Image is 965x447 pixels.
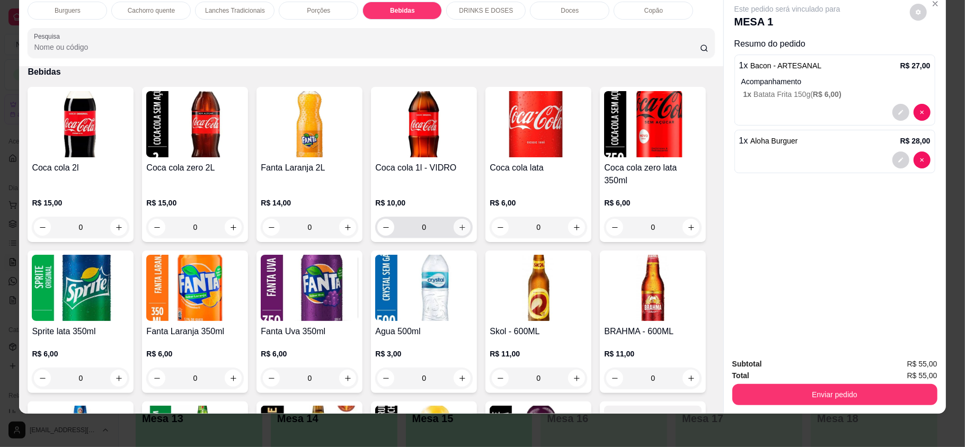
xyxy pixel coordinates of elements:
p: R$ 28,00 [900,136,931,146]
button: decrease-product-quantity [34,219,51,236]
button: decrease-product-quantity [892,151,909,168]
p: R$ 3,00 [375,348,473,359]
span: 1 x [743,90,754,99]
img: product-image [490,91,587,157]
button: increase-product-quantity [339,219,356,236]
button: increase-product-quantity [683,219,700,236]
img: product-image [490,255,587,321]
p: R$ 27,00 [900,60,931,71]
button: increase-product-quantity [110,219,127,236]
strong: Total [732,371,749,380]
p: Porções [307,6,330,15]
p: Doces [561,6,579,15]
button: decrease-product-quantity [606,370,623,387]
h4: Fanta Uva 350ml [261,325,358,338]
p: Bebidas [390,6,415,15]
button: increase-product-quantity [454,370,471,387]
p: Acompanhamento [741,76,931,87]
img: product-image [146,91,244,157]
p: Cachorro quente [128,6,175,15]
button: decrease-product-quantity [914,104,931,121]
p: Bebidas [28,66,714,78]
img: product-image [261,255,358,321]
button: increase-product-quantity [568,219,585,236]
button: increase-product-quantity [454,219,471,236]
p: R$ 6,00 [146,348,244,359]
button: decrease-product-quantity [492,219,509,236]
p: R$ 6,00 [604,198,702,208]
p: Este pedido será vinculado para [734,4,840,14]
span: R$ 55,00 [907,370,937,381]
button: increase-product-quantity [225,370,242,387]
p: 1 x [739,59,822,72]
img: product-image [375,91,473,157]
button: increase-product-quantity [683,370,700,387]
button: decrease-product-quantity [377,219,394,236]
h4: Fanta Laranja 350ml [146,325,244,338]
button: increase-product-quantity [339,370,356,387]
button: increase-product-quantity [568,370,585,387]
p: R$ 15,00 [146,198,244,208]
h4: Coca cola 2l [32,162,129,174]
button: increase-product-quantity [110,370,127,387]
img: product-image [375,255,473,321]
h4: Coca cola zero lata 350ml [604,162,702,187]
p: Lanches Tradicionais [205,6,265,15]
strong: Subtotal [732,360,762,368]
button: decrease-product-quantity [148,219,165,236]
button: decrease-product-quantity [492,370,509,387]
p: R$ 14,00 [261,198,358,208]
img: product-image [604,91,702,157]
p: Batata Frita 150g ( [743,89,931,100]
h4: Fanta Laranja 2L [261,162,358,174]
input: Pesquisa [34,42,700,52]
p: Copão [644,6,663,15]
button: decrease-product-quantity [263,370,280,387]
button: decrease-product-quantity [892,104,909,121]
p: R$ 11,00 [490,348,587,359]
h4: Coca cola 1l - VIDRO [375,162,473,174]
button: decrease-product-quantity [263,219,280,236]
label: Pesquisa [34,32,64,41]
p: R$ 10,00 [375,198,473,208]
button: Enviar pedido [732,384,937,405]
h4: Skol - 600ML [490,325,587,338]
img: product-image [146,255,244,321]
button: decrease-product-quantity [910,4,927,21]
img: product-image [32,91,129,157]
button: decrease-product-quantity [914,151,931,168]
h4: Coca cola zero 2L [146,162,244,174]
p: R$ 6,00 [32,348,129,359]
img: product-image [604,255,702,321]
p: R$ 11,00 [604,348,702,359]
p: 1 x [739,135,798,147]
p: MESA 1 [734,14,840,29]
span: Bacon - ARTESANAL [750,61,821,70]
button: increase-product-quantity [225,219,242,236]
h4: Agua 500ml [375,325,473,338]
button: decrease-product-quantity [377,370,394,387]
img: product-image [261,91,358,157]
img: product-image [32,255,129,321]
span: Aloha Burguer [750,137,798,145]
p: Resumo do pedido [734,38,935,50]
h4: Sprite lata 350ml [32,325,129,338]
p: DRINKS E DOSES [459,6,513,15]
span: R$ 55,00 [907,358,937,370]
p: Burguers [55,6,81,15]
span: R$ 6,00 ) [813,90,842,99]
button: decrease-product-quantity [148,370,165,387]
button: decrease-product-quantity [606,219,623,236]
h4: BRAHMA - 600ML [604,325,702,338]
button: decrease-product-quantity [34,370,51,387]
p: R$ 6,00 [490,198,587,208]
h4: Coca cola lata [490,162,587,174]
p: R$ 15,00 [32,198,129,208]
p: R$ 6,00 [261,348,358,359]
